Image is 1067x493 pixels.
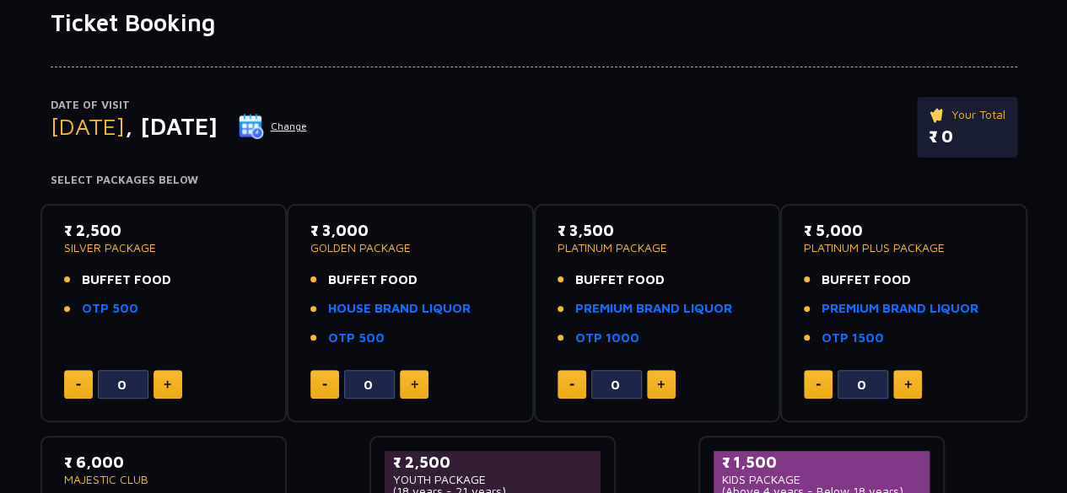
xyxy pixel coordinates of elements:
img: minus [569,383,574,386]
p: ₹ 6,000 [64,451,264,474]
img: minus [816,383,821,386]
p: Date of Visit [51,97,308,114]
a: HOUSE BRAND LIQUOR [328,299,471,319]
span: BUFFET FOOD [822,271,911,290]
a: OTP 1500 [822,329,884,348]
h1: Ticket Booking [51,8,1017,37]
p: ₹ 1,500 [722,451,922,474]
p: ₹ 3,000 [310,219,510,242]
p: PLATINUM PLUS PACKAGE [804,242,1004,254]
p: ₹ 0 [929,124,1005,149]
a: PREMIUM BRAND LIQUOR [822,299,978,319]
p: KIDS PACKAGE [722,474,922,485]
p: YOUTH PACKAGE [393,474,593,485]
span: , [DATE] [125,112,218,140]
p: ₹ 3,500 [558,219,757,242]
h4: Select Packages Below [51,174,1017,187]
img: minus [76,383,81,386]
button: Change [238,113,308,140]
img: plus [411,380,418,389]
img: plus [904,380,912,389]
img: minus [322,383,327,386]
span: BUFFET FOOD [575,271,665,290]
a: OTP 1000 [575,329,639,348]
p: MAJESTIC CLUB [64,474,264,485]
img: plus [164,380,171,389]
span: [DATE] [51,112,125,140]
span: BUFFET FOOD [82,271,171,290]
p: ₹ 2,500 [64,219,264,242]
a: OTP 500 [82,299,138,319]
p: GOLDEN PACKAGE [310,242,510,254]
p: PLATINUM PACKAGE [558,242,757,254]
p: Your Total [929,105,1005,124]
img: plus [657,380,665,389]
span: BUFFET FOOD [328,271,418,290]
a: PREMIUM BRAND LIQUOR [575,299,732,319]
p: SILVER PACKAGE [64,242,264,254]
p: ₹ 2,500 [393,451,593,474]
a: OTP 500 [328,329,385,348]
p: ₹ 5,000 [804,219,1004,242]
img: ticket [929,105,946,124]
